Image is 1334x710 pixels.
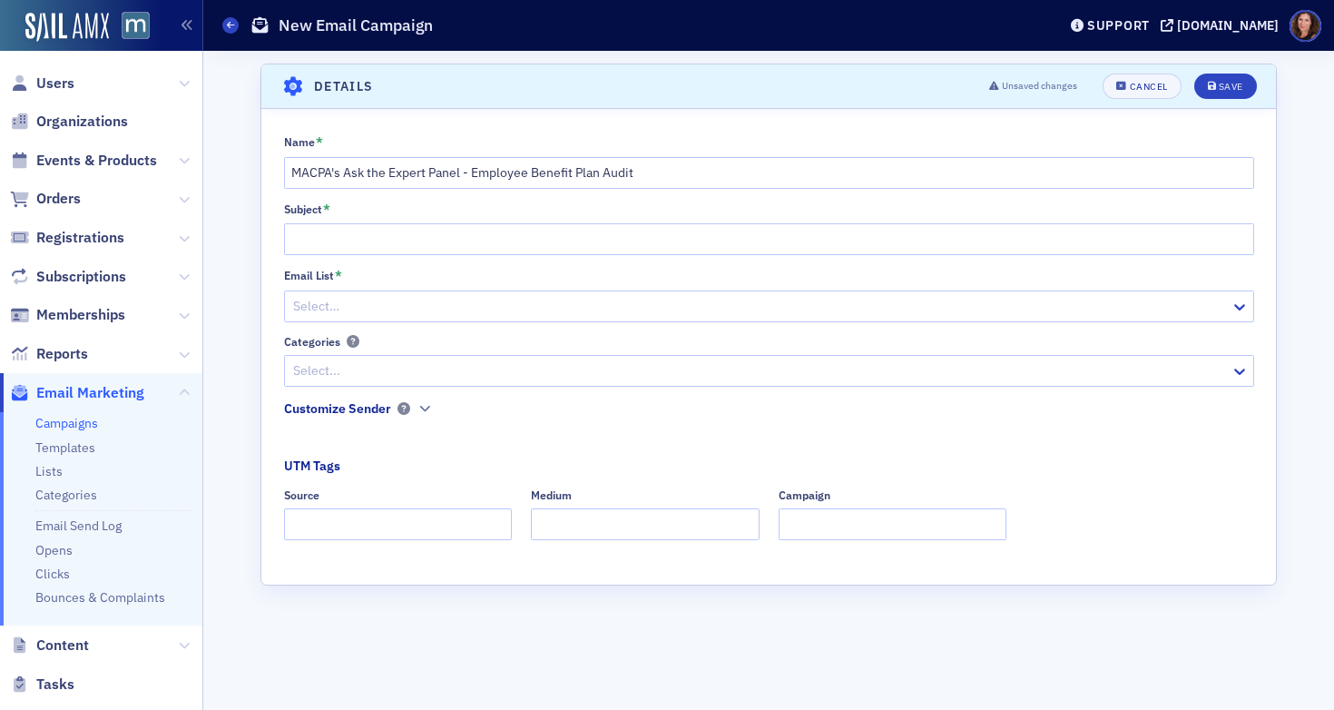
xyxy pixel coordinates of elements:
span: Memberships [36,305,125,325]
a: Tasks [10,675,74,695]
span: Unsaved changes [1002,79,1077,94]
a: Templates [35,439,95,456]
div: [DOMAIN_NAME] [1177,17,1279,34]
a: Orders [10,189,81,209]
img: SailAMX [25,13,109,42]
div: Save [1219,82,1243,92]
a: Memberships [10,305,125,325]
a: Content [10,636,89,656]
div: Customize Sender [284,399,391,419]
span: Content [36,636,89,656]
abbr: This field is required [323,202,330,218]
span: Tasks [36,675,74,695]
h4: Details [314,77,374,96]
span: Profile [1290,10,1321,42]
div: Source [284,488,319,502]
span: Orders [36,189,81,209]
h1: New Email Campaign [279,15,433,36]
a: Categories [35,487,97,503]
a: View Homepage [109,12,150,43]
a: Users [10,74,74,94]
span: Users [36,74,74,94]
abbr: This field is required [335,268,342,284]
span: Organizations [36,112,128,132]
div: Name [284,135,315,149]
a: Organizations [10,112,128,132]
span: Registrations [36,228,124,248]
div: Support [1087,17,1150,34]
div: Campaign [779,488,830,502]
a: Opens [35,542,73,558]
div: Categories [284,335,340,349]
a: Reports [10,344,88,364]
span: Email Marketing [36,383,144,403]
div: Subject [284,202,322,216]
a: Campaigns [35,415,98,431]
div: Medium [531,488,572,502]
button: [DOMAIN_NAME] [1161,19,1285,32]
button: Cancel [1103,74,1181,99]
a: Lists [35,463,63,479]
a: Bounces & Complaints [35,589,165,606]
a: Registrations [10,228,124,248]
a: Events & Products [10,151,157,171]
div: Email List [284,269,334,282]
a: Subscriptions [10,267,126,287]
span: Reports [36,344,88,364]
a: Clicks [35,566,70,582]
span: Subscriptions [36,267,126,287]
button: Save [1194,74,1257,99]
img: SailAMX [122,12,150,40]
div: Cancel [1130,82,1168,92]
abbr: This field is required [316,134,323,151]
a: Email Marketing [10,383,144,403]
span: Events & Products [36,151,157,171]
a: Email Send Log [35,518,122,534]
div: UTM Tags [284,457,340,476]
